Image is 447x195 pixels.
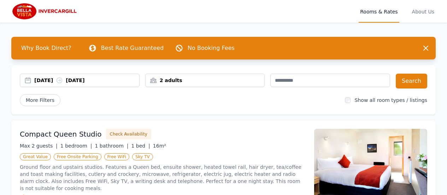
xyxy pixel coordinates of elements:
span: Max 2 guests | [20,143,58,149]
span: Why Book Direct? [16,41,77,55]
span: 1 bed | [131,143,150,149]
label: Show all room types / listings [355,97,427,103]
img: Bella Vista Invercargill [11,3,80,20]
p: Best Rate Guaranteed [101,44,164,52]
p: Ground floor and upstairs studios. Features a Queen bed, ensuite shower, heated towel rail, hair ... [20,164,306,192]
span: Great Value [20,153,51,160]
span: 1 bedroom | [60,143,92,149]
div: [DATE] [DATE] [34,77,139,84]
p: No Booking Fees [188,44,235,52]
button: Check Availability [106,129,151,139]
span: Sky TV [132,153,153,160]
span: 16m² [153,143,166,149]
span: More Filters [20,94,60,106]
span: Free WiFi [104,153,130,160]
span: 1 bathroom | [95,143,128,149]
h3: Compact Queen Studio [20,129,102,139]
div: 2 adults [146,77,265,84]
span: Free Onsite Parking [54,153,101,160]
button: Search [396,74,427,88]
